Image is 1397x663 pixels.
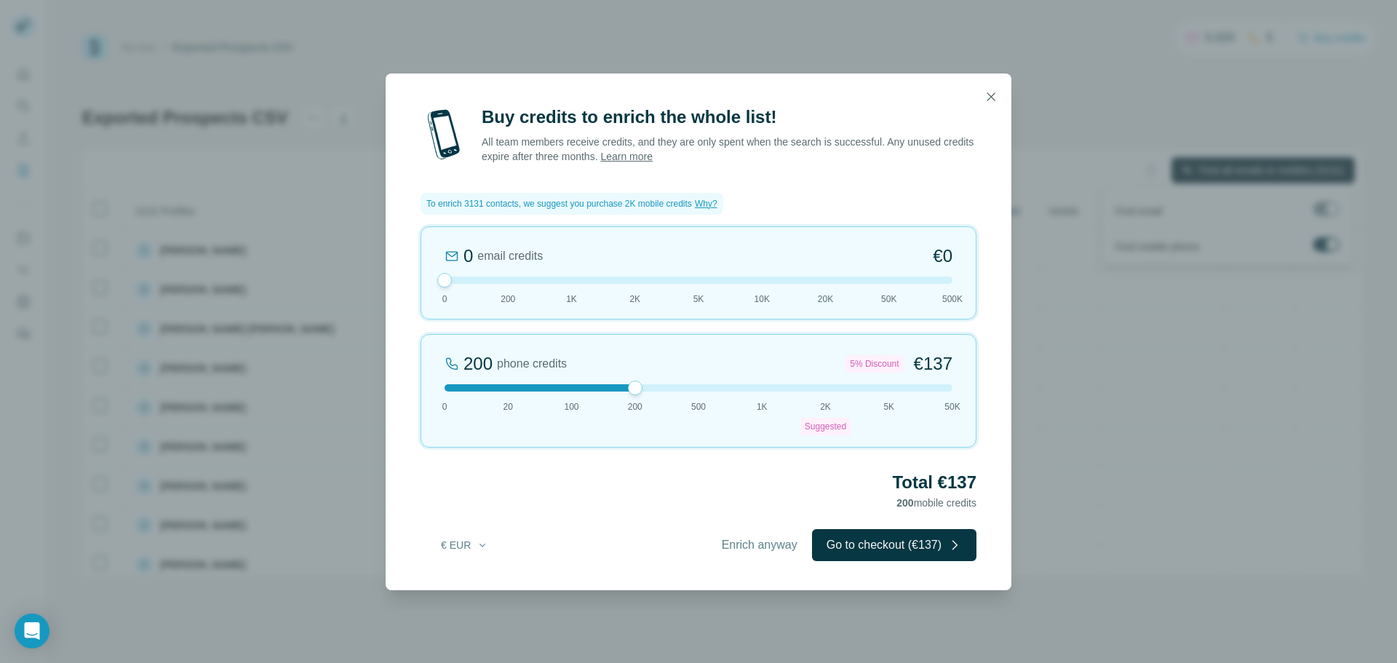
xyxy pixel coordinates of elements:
div: Open Intercom Messenger [15,614,49,648]
span: 2K [629,293,640,306]
span: 10K [755,293,770,306]
span: 5K [883,400,894,413]
div: 5% Discount [845,355,903,373]
span: €0 [933,245,952,268]
span: email credits [477,247,543,265]
span: €137 [914,352,952,376]
span: phone credits [497,355,567,373]
span: 1K [566,293,577,306]
span: Why? [695,199,717,209]
img: mobile-phone [421,106,467,164]
span: 200 [896,497,913,509]
p: All team members receive credits, and they are only spent when the search is successful. Any unus... [482,135,976,164]
span: 200 [628,400,642,413]
span: 2K [820,400,831,413]
span: Enrich anyway [722,536,797,554]
span: 50K [881,293,896,306]
span: 200 [501,293,515,306]
div: 0 [463,245,473,268]
span: 5K [693,293,704,306]
span: 500K [942,293,963,306]
div: Suggested [800,418,851,435]
span: To enrich 3131 contacts, we suggest you purchase 2K mobile credits [426,197,692,210]
span: 20K [818,293,833,306]
button: € EUR [431,532,498,558]
span: 0 [442,400,447,413]
span: 50K [944,400,960,413]
button: Enrich anyway [707,529,812,561]
span: 0 [442,293,447,306]
span: 100 [564,400,578,413]
div: 200 [463,352,493,376]
span: 20 [504,400,513,413]
a: Learn more [600,151,653,162]
span: 1K [757,400,768,413]
h2: Total €137 [421,471,976,494]
button: Go to checkout (€137) [812,529,976,561]
span: 500 [691,400,706,413]
span: mobile credits [896,497,976,509]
